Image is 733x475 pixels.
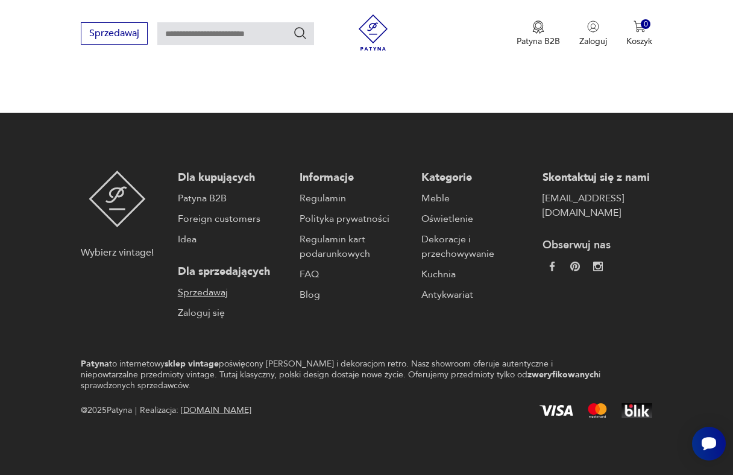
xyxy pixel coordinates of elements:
[517,20,560,47] a: Ikona medaluPatyna B2B
[178,285,288,300] a: Sprzedawaj
[140,403,251,418] span: Realizacja:
[81,359,611,391] p: to internetowy poświęcony [PERSON_NAME] i dekoracjom retro. Nasz showroom oferuje autentyczne i n...
[532,20,544,34] img: Ikona medalu
[81,22,148,45] button: Sprzedawaj
[587,20,599,33] img: Ikonka użytkownika
[547,262,557,271] img: da9060093f698e4c3cedc1453eec5031.webp
[181,404,251,416] a: [DOMAIN_NAME]
[300,267,409,282] a: FAQ
[300,171,409,185] p: Informacje
[178,232,288,247] a: Idea
[135,403,137,418] div: |
[517,20,560,47] button: Patyna B2B
[621,403,652,418] img: BLIK
[579,20,607,47] button: Zaloguj
[421,288,531,302] a: Antykwariat
[355,14,391,51] img: Patyna - sklep z meblami i dekoracjami vintage
[421,191,531,206] a: Meble
[641,19,651,30] div: 0
[81,358,109,370] strong: Patyna
[300,232,409,261] a: Regulamin kart podarunkowych
[543,191,652,220] a: [EMAIL_ADDRESS][DOMAIN_NAME]
[593,262,603,271] img: c2fd9cf7f39615d9d6839a72ae8e59e5.webp
[517,36,560,47] p: Patyna B2B
[300,212,409,226] a: Polityka prywatności
[178,171,288,185] p: Dla kupujących
[579,36,607,47] p: Zaloguj
[178,212,288,226] a: Foreign customers
[178,306,288,320] a: Zaloguj się
[421,267,531,282] a: Kuchnia
[626,20,652,47] button: 0Koszyk
[421,232,531,261] a: Dekoracje i przechowywanie
[692,427,726,461] iframe: Smartsupp widget button
[81,30,148,39] a: Sprzedawaj
[421,212,531,226] a: Oświetlenie
[293,26,307,40] button: Szukaj
[81,245,154,260] p: Wybierz vintage!
[543,238,652,253] p: Obserwuj nas
[570,262,580,271] img: 37d27d81a828e637adc9f9cb2e3d3a8a.webp
[634,20,646,33] img: Ikona koszyka
[165,358,219,370] strong: sklep vintage
[300,288,409,302] a: Blog
[626,36,652,47] p: Koszyk
[543,171,652,185] p: Skontaktuj się z nami
[300,191,409,206] a: Regulamin
[588,403,607,418] img: Mastercard
[89,171,146,227] img: Patyna - sklep z meblami i dekoracjami vintage
[178,191,288,206] a: Patyna B2B
[540,405,573,416] img: Visa
[527,369,599,380] strong: zweryfikowanych
[81,403,132,418] span: @ 2025 Patyna
[178,265,288,279] p: Dla sprzedających
[421,171,531,185] p: Kategorie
